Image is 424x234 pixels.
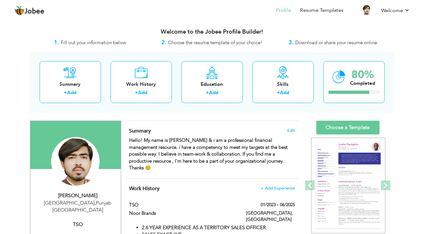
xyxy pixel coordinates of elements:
[381,7,410,14] a: Welcome
[261,186,295,190] span: + Add Experience
[287,128,295,133] span: Edit
[280,89,289,96] a: Add
[138,89,147,96] a: Add
[276,7,291,14] a: Profile
[129,202,236,208] label: TSO
[129,137,288,171] strong: Hello! My name is [PERSON_NAME] & i am a professional financial management resource. i have a com...
[116,81,167,88] div: Work History
[361,5,372,15] img: Profile Img
[351,80,375,87] div: Completed
[316,121,380,134] a: Choose a Template
[261,202,295,208] label: 01/2023 - 06/2025
[35,199,121,214] div: [GEOGRAPHIC_DATA] Punjab [GEOGRAPHIC_DATA]
[51,137,100,186] img: Abid Muneer
[30,29,394,35] h3: Welcome to the Jobee Profile Builder!
[129,127,151,134] span: Summary
[277,89,280,96] label: +
[168,39,263,46] span: Choose the resume template of your choice!
[35,192,121,199] div: [PERSON_NAME]
[289,38,294,46] strong: 3.
[14,5,44,16] a: Jobee
[45,81,96,88] div: Summary
[258,81,309,88] div: Skills
[187,81,238,88] div: Education
[14,5,25,16] img: jobee.io
[351,69,375,80] div: 80%
[64,89,67,96] label: +
[67,89,76,96] a: Add
[129,128,295,134] h4: Adding a summary is a quick and easy way to highlight your experience and interests.
[129,210,236,217] label: Noor Brands
[209,89,218,96] a: Add
[295,39,378,46] span: Download or share your resume online.
[129,185,159,192] span: Work History
[35,221,121,228] div: TSO
[95,199,96,206] span: ,
[206,89,209,96] label: +
[135,89,138,96] label: +
[54,38,59,46] strong: 1.
[142,224,267,231] strong: 2.6 YEAR EXPERIENCE AS A TERRITORY SALES OFFICER.
[25,8,44,15] span: Jobee
[61,39,127,46] span: Fill out your information below.
[300,7,343,14] a: Resume Templates
[246,210,295,223] label: [GEOGRAPHIC_DATA], [GEOGRAPHIC_DATA]
[129,185,295,192] h4: This helps to show the companies you have worked for.
[162,38,167,46] strong: 2.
